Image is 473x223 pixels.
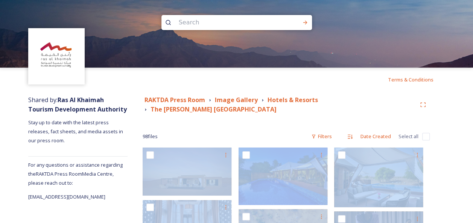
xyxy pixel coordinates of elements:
span: Stay up to date with the latest press releases, fact sheets, and media assets in our press room. [28,119,124,144]
div: Filters [307,129,336,144]
span: For any questions or assistance regarding the RAKTDA Press Room Media Centre, please reach out to: [28,161,123,186]
strong: RAKTDA Press Room [144,96,205,104]
strong: The [PERSON_NAME] [GEOGRAPHIC_DATA] [151,105,277,113]
span: Terms & Conditions [388,76,433,83]
strong: Image Gallery [215,96,258,104]
strong: Ras Al Khaimah Tourism Development Authority [28,96,127,113]
span: Select all [398,133,418,140]
img: Logo_RAKTDA_RGB-01.png [29,29,84,84]
img: The Ritz-Carlton Ras Al Khaimah, Al Wadi Desert Tented pool villa.jpg [334,148,423,207]
span: Shared by: [28,96,127,113]
input: Search [175,14,278,31]
img: The Ritz-Carlton Ras Al Khaimah, Al Wadi Desert Al Sahari Tented Villa .tif [239,148,327,205]
div: Date Created [357,129,395,144]
a: Terms & Conditions [388,75,445,84]
img: The Ritz-Carlton Ras Al Khaimah, Al Wadi Desert Signature Villa Exterior.jpg [143,148,231,196]
span: [EMAIL_ADDRESS][DOMAIN_NAME] [28,193,105,200]
strong: Hotels & Resorts [268,96,318,104]
span: 98 file s [143,133,158,140]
